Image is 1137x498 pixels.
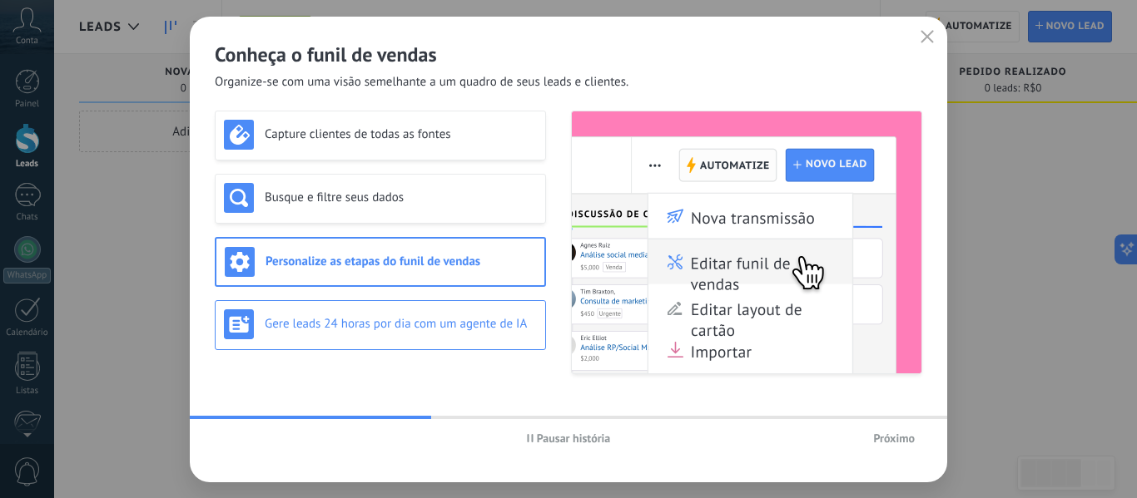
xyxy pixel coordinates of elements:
[265,190,537,205] h3: Busque e filtre seus dados
[265,126,537,142] h3: Capture clientes de todas as fontes
[266,254,536,269] h3: Personalize as etapas do funil de vendas
[519,426,618,451] button: Pausar história
[215,42,922,67] h2: Conheça o funil de vendas
[866,426,922,451] button: Próximo
[215,74,628,91] span: Organize-se com uma visão semelhante a um quadro de seus leads e clientes.
[537,432,611,444] span: Pausar história
[265,316,537,332] h3: Gere leads 24 horas por dia com um agente de IA
[873,432,915,444] span: Próximo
